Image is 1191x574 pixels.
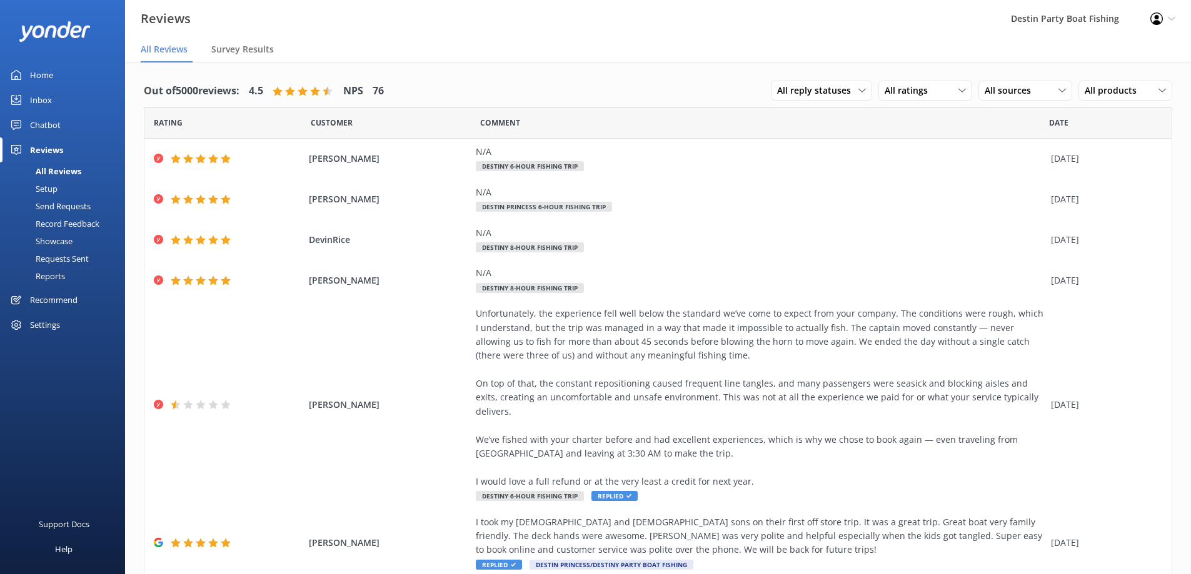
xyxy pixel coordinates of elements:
h4: 4.5 [249,83,263,99]
span: [PERSON_NAME] [309,192,470,206]
div: [DATE] [1051,274,1156,287]
span: Destin Princess 6-Hour Fishing Trip [476,202,612,212]
a: Record Feedback [8,215,125,232]
span: Survey Results [211,43,274,56]
div: Help [55,537,73,562]
span: Date [154,117,183,129]
span: Destiny 8-Hour Fishing Trip [476,242,584,252]
div: All Reviews [8,162,81,180]
a: Reports [8,267,125,285]
div: N/A [476,186,1045,199]
a: Requests Sent [8,250,125,267]
span: Replied [476,560,522,570]
div: Chatbot [30,112,61,137]
a: Setup [8,180,125,197]
span: Date [1049,117,1068,129]
span: Date [311,117,353,129]
div: Home [30,62,53,87]
span: All reply statuses [777,84,858,97]
div: Recommend [30,287,78,312]
span: DevinRice [309,233,470,247]
img: yonder-white-logo.png [19,21,91,42]
a: Showcase [8,232,125,250]
div: Support Docs [39,512,89,537]
span: All products [1085,84,1144,97]
span: [PERSON_NAME] [309,536,470,550]
div: Setup [8,180,58,197]
div: N/A [476,266,1045,280]
h4: NPS [343,83,363,99]
span: Question [480,117,520,129]
span: All ratings [885,84,935,97]
div: Unfortunately, the experience fell well below the standard we’ve come to expect from your company... [476,307,1045,488]
span: [PERSON_NAME] [309,152,470,166]
div: [DATE] [1051,192,1156,206]
span: Destiny 8-Hour Fishing Trip [476,283,584,293]
div: [DATE] [1051,233,1156,247]
div: Showcase [8,232,73,250]
span: [PERSON_NAME] [309,398,470,412]
div: N/A [476,226,1045,240]
span: All sources [985,84,1038,97]
div: [DATE] [1051,398,1156,412]
a: Send Requests [8,197,125,215]
div: Reviews [30,137,63,162]
span: Replied [591,491,638,501]
div: Reports [8,267,65,285]
div: Settings [30,312,60,337]
div: [DATE] [1051,152,1156,166]
div: [DATE] [1051,536,1156,550]
div: Requests Sent [8,250,89,267]
span: Destiny 6-Hour Fishing Trip [476,161,584,171]
div: N/A [476,145,1045,159]
div: Send Requests [8,197,91,215]
a: All Reviews [8,162,125,180]
span: [PERSON_NAME] [309,274,470,287]
div: Inbox [30,87,52,112]
span: Destiny 6-Hour Fishing Trip [476,491,584,501]
div: I took my [DEMOGRAPHIC_DATA] and [DEMOGRAPHIC_DATA] sons on their first off store trip. It was a ... [476,515,1045,557]
h4: 76 [373,83,384,99]
div: Record Feedback [8,215,99,232]
h4: Out of 5000 reviews: [144,83,239,99]
span: All Reviews [141,43,188,56]
h3: Reviews [141,9,191,29]
span: Destin Princess/Destiny Party Boat Fishing [530,560,693,570]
